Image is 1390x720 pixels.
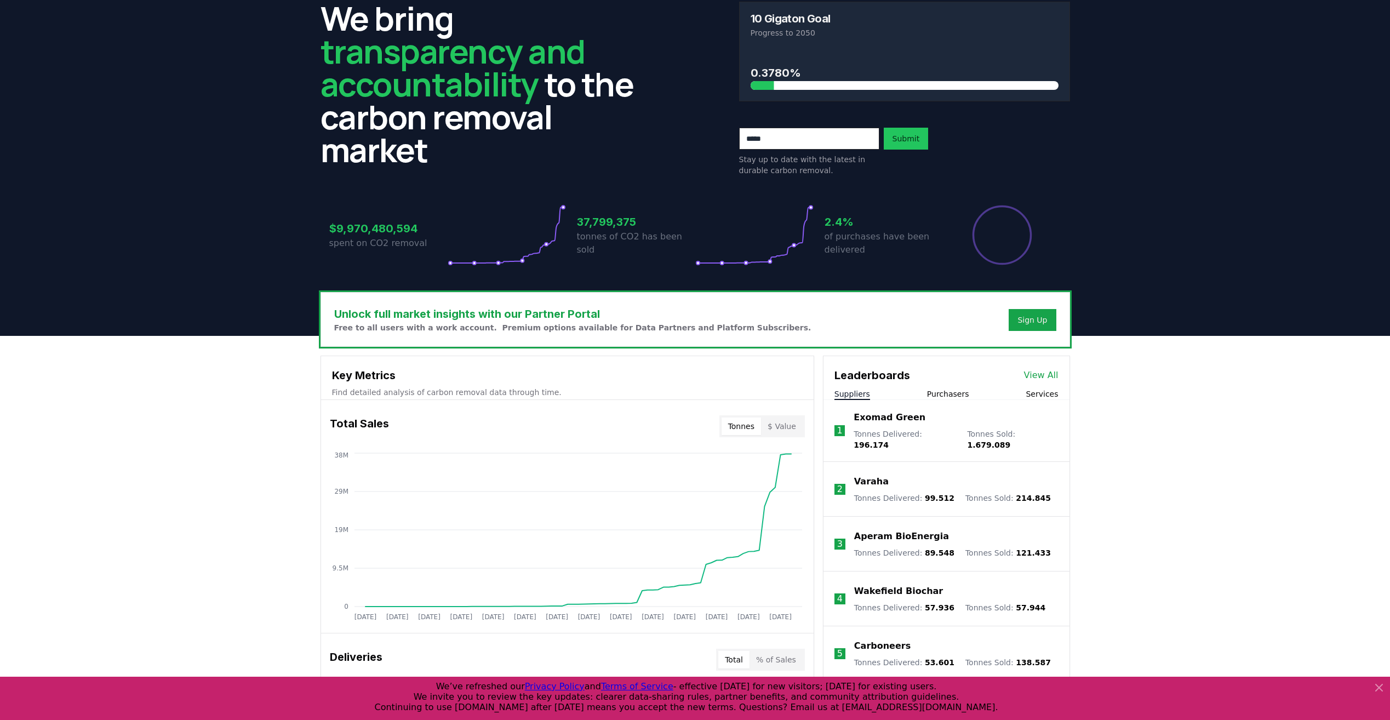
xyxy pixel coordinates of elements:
[450,613,472,621] tspan: [DATE]
[854,657,954,668] p: Tonnes Delivered :
[971,204,1033,266] div: Percentage of sales delivered
[761,418,803,435] button: $ Value
[834,388,870,399] button: Suppliers
[332,564,348,572] tspan: 9.5M
[577,214,695,230] h3: 37,799,375
[750,651,803,668] button: % of Sales
[1009,309,1056,331] button: Sign Up
[321,2,651,166] h2: We bring to the carbon removal market
[825,230,943,256] p: of purchases have been delivered
[965,547,1051,558] p: Tonnes Sold :
[965,493,1051,504] p: Tonnes Sold :
[925,494,954,502] span: 99.512
[837,647,843,660] p: 5
[330,649,382,671] h3: Deliveries
[329,237,448,250] p: spent on CO2 removal
[1026,388,1058,399] button: Services
[925,548,954,557] span: 89.548
[751,27,1059,38] p: Progress to 2050
[1017,315,1047,325] a: Sign Up
[837,424,842,437] p: 1
[642,613,664,621] tspan: [DATE]
[854,639,911,653] a: Carboneers
[825,214,943,230] h3: 2.4%
[334,526,348,534] tspan: 19M
[718,651,750,668] button: Total
[1016,658,1051,667] span: 138.587
[967,441,1010,449] span: 1.679.089
[334,322,811,333] p: Free to all users with a work account. Premium options available for Data Partners and Platform S...
[705,613,728,621] tspan: [DATE]
[737,613,760,621] tspan: [DATE]
[854,441,889,449] span: 196.174
[386,613,408,621] tspan: [DATE]
[334,488,348,495] tspan: 29M
[722,418,761,435] button: Tonnes
[854,530,949,543] a: Aperam BioEnergia
[739,154,879,176] p: Stay up to date with the latest in durable carbon removal.
[354,613,376,621] tspan: [DATE]
[332,367,803,384] h3: Key Metrics
[837,483,843,496] p: 2
[837,592,843,605] p: 4
[334,306,811,322] h3: Unlock full market insights with our Partner Portal
[854,475,889,488] a: Varaha
[927,388,969,399] button: Purchasers
[751,13,831,24] h3: 10 Gigaton Goal
[344,603,348,610] tspan: 0
[330,415,389,437] h3: Total Sales
[1016,548,1051,557] span: 121.433
[321,28,585,106] span: transparency and accountability
[965,602,1045,613] p: Tonnes Sold :
[751,65,1059,81] h3: 0.3780%
[837,538,843,551] p: 3
[673,613,696,621] tspan: [DATE]
[884,128,929,150] button: Submit
[609,613,632,621] tspan: [DATE]
[514,613,536,621] tspan: [DATE]
[482,613,504,621] tspan: [DATE]
[854,547,954,558] p: Tonnes Delivered :
[967,428,1058,450] p: Tonnes Sold :
[332,387,803,398] p: Find detailed analysis of carbon removal data through time.
[329,220,448,237] h3: $9,970,480,594
[834,367,910,384] h3: Leaderboards
[854,411,925,424] a: Exomad Green
[925,603,954,612] span: 57.936
[965,657,1051,668] p: Tonnes Sold :
[854,585,943,598] a: Wakefield Biochar
[1016,494,1051,502] span: 214.845
[1016,603,1045,612] span: 57.944
[769,613,792,621] tspan: [DATE]
[854,428,956,450] p: Tonnes Delivered :
[854,493,954,504] p: Tonnes Delivered :
[334,452,348,459] tspan: 38M
[418,613,441,621] tspan: [DATE]
[577,613,600,621] tspan: [DATE]
[925,658,954,667] span: 53.601
[1024,369,1059,382] a: View All
[854,602,954,613] p: Tonnes Delivered :
[577,230,695,256] p: tonnes of CO2 has been sold
[546,613,568,621] tspan: [DATE]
